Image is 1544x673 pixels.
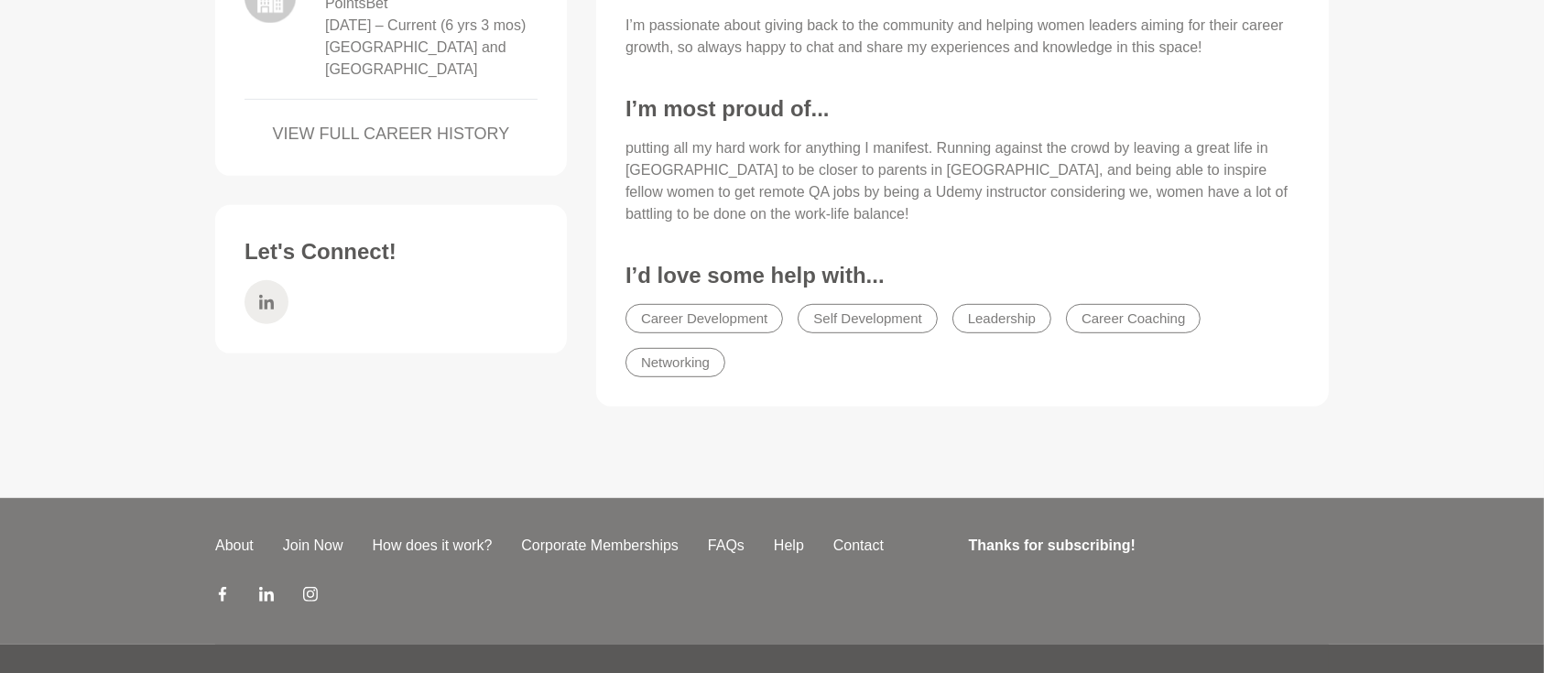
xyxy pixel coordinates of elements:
[625,137,1299,225] p: putting all my hard work for anything I manifest. Running against the crowd by leaving a great li...
[259,586,274,608] a: LinkedIn
[693,535,759,557] a: FAQs
[325,17,526,33] time: [DATE] – Current (6 yrs 3 mos)
[625,262,1299,289] h3: I’d love some help with...
[325,37,538,81] dd: [GEOGRAPHIC_DATA] and [GEOGRAPHIC_DATA]
[969,535,1318,557] h4: Thanks for subscribing!
[325,15,526,37] dd: July 2019 – Current (6 yrs 3 mos)
[245,122,538,147] a: VIEW FULL CAREER HISTORY
[303,586,318,608] a: Instagram
[819,535,898,557] a: Contact
[759,535,819,557] a: Help
[201,535,268,557] a: About
[625,15,1299,59] p: I’m passionate about giving back to the community and helping women leaders aiming for their care...
[268,535,358,557] a: Join Now
[506,535,693,557] a: Corporate Memberships
[245,280,288,324] a: LinkedIn
[215,586,230,608] a: Facebook
[245,238,538,266] h3: Let's Connect!
[625,95,1299,123] h3: I’m most proud of...
[358,535,507,557] a: How does it work?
